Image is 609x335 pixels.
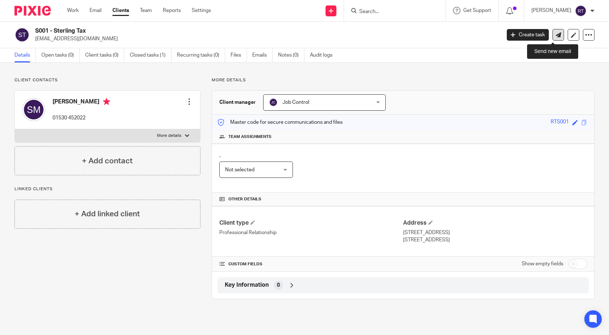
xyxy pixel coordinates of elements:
h4: [PERSON_NAME] [53,98,110,107]
span: 0 [277,282,280,289]
img: svg%3E [575,5,587,17]
a: Work [67,7,79,14]
h3: Client manager [219,99,256,106]
a: Team [140,7,152,14]
h4: Client type [219,219,403,227]
p: Linked clients [14,186,200,192]
img: svg%3E [269,98,278,107]
a: Client tasks (0) [85,48,124,62]
input: Search [359,9,424,15]
a: Recurring tasks (0) [177,48,225,62]
p: 01530 452022 [53,114,110,122]
span: . [219,152,221,158]
a: Clients [112,7,129,14]
p: [EMAIL_ADDRESS][DOMAIN_NAME] [35,35,496,42]
h2: S001 - Sterling Tax [35,27,404,35]
p: More details [212,77,594,83]
h4: CUSTOM FIELDS [219,261,403,267]
a: Audit logs [310,48,338,62]
span: Get Support [463,8,491,13]
span: Key Information [225,281,269,289]
span: Not selected [225,167,254,172]
span: Job Control [282,100,309,105]
p: [PERSON_NAME] [531,7,571,14]
h4: Address [403,219,587,227]
p: More details [157,133,181,139]
a: Details [14,48,36,62]
h4: + Add linked client [75,208,140,220]
a: Open tasks (0) [41,48,80,62]
a: Emails [252,48,273,62]
i: Primary [103,98,110,105]
a: Create task [507,29,549,41]
a: Files [231,48,247,62]
img: Pixie [14,6,51,16]
a: Email [90,7,101,14]
a: Reports [163,7,181,14]
p: Professional Relationship [219,229,403,236]
a: Notes (0) [278,48,304,62]
p: [STREET_ADDRESS] [403,236,587,244]
p: Master code for secure communications and files [217,119,343,126]
a: Closed tasks (1) [130,48,171,62]
p: [STREET_ADDRESS] [403,229,587,236]
div: RTS001 [551,118,569,127]
span: Other details [228,196,261,202]
img: svg%3E [22,98,45,121]
img: svg%3E [14,27,30,42]
label: Show empty fields [522,260,563,267]
a: Settings [192,7,211,14]
p: Client contacts [14,77,200,83]
h4: + Add contact [82,155,133,167]
span: Team assignments [228,134,272,140]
